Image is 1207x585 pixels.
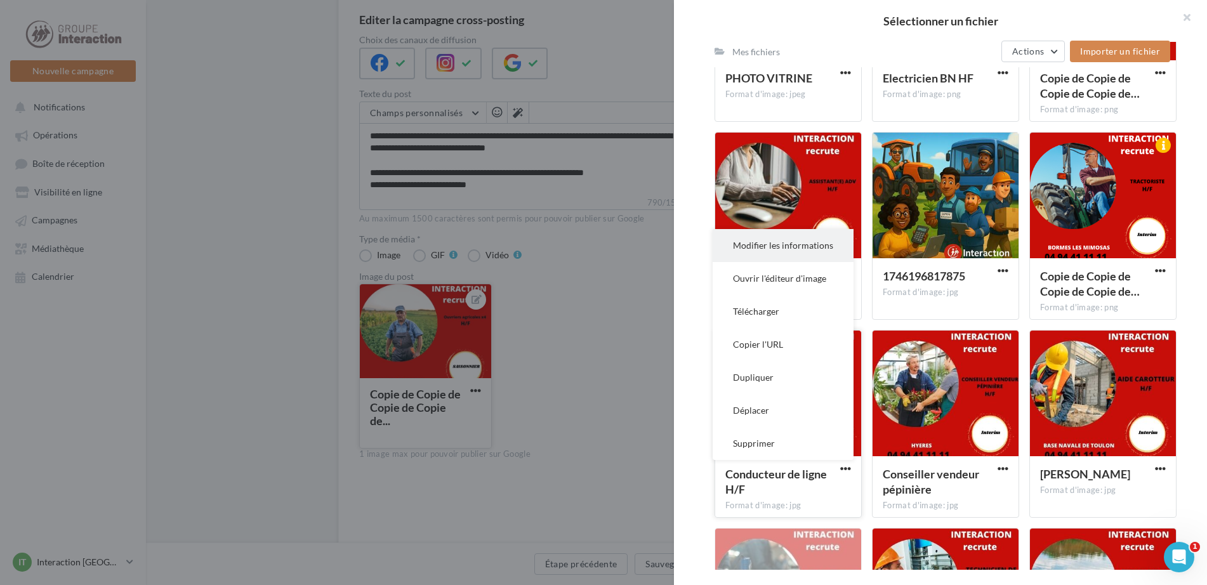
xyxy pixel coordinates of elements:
[1040,302,1166,313] div: Format d'image: png
[713,427,854,460] button: Supprimer
[26,381,205,408] div: Ne manquez rien d'important grâce à l'onglet "Notifications" 🔔
[883,467,979,496] span: Conseiller vendeur pépinière
[883,71,973,85] span: Electricien BN HF
[51,396,102,447] button: Actualités
[13,261,241,350] img: Ne manquez rien d'important grâce à l'onglet "Notifications" 🔔
[1164,542,1194,572] iframe: Intercom live chat
[203,396,254,447] button: Aide
[162,428,193,437] span: Tâches
[25,90,228,133] p: Bonjour Interaction👋
[152,396,203,447] button: Tâches
[883,269,965,283] span: 1746196817875
[713,229,854,262] button: Modifier les informations
[54,428,98,437] span: Actualités
[725,89,851,100] div: Format d'image: jpeg
[1040,71,1140,100] span: Copie de Copie de Copie de Copie de Copie de Copie de Ce Toulon (1)
[725,467,827,496] span: Conducteur de ligne H/F
[883,89,1008,100] div: Format d'image: png
[219,428,239,437] span: Aide
[26,360,82,374] div: Nouveauté
[25,133,228,176] p: Comment pouvons-nous vous aider ?
[713,394,854,427] button: Déplacer
[713,361,854,394] button: Dupliquer
[1040,467,1130,481] span: Aide Carotteur
[13,192,241,254] div: Poser une questionNotre bot et notre équipe peuvent vous aider
[1001,41,1065,62] button: Actions
[25,24,114,44] img: logo
[883,287,1008,298] div: Format d'image: jpg
[725,71,812,85] span: PHOTO VITRINE
[725,500,851,511] div: Format d'image: jpg
[103,428,167,437] span: Conversations
[8,428,44,437] span: Accueil
[1040,269,1140,298] span: Copie de Copie de Copie de Copie de Copie de Copie de Copie de Copie de Copie de Ce Toulon
[1012,46,1044,56] span: Actions
[1080,46,1160,56] span: Importer un fichier
[218,20,241,43] div: Fermer
[694,15,1187,27] h2: Sélectionner un fichier
[1040,485,1166,496] div: Format d'image: jpg
[1040,104,1166,115] div: Format d'image: png
[713,328,854,361] button: Copier l'URL
[883,500,1008,511] div: Format d'image: jpg
[1190,542,1200,552] span: 1
[713,262,854,295] button: Ouvrir l'éditeur d'image
[13,260,241,448] div: Ne manquez rien d'important grâce à l'onglet "Notifications" 🔔NouveautéNe manquez rien d'importan...
[26,216,213,243] div: Notre bot et notre équipe peuvent vous aider
[713,295,854,328] button: Télécharger
[102,396,152,447] button: Conversations
[732,46,780,58] div: Mes fichiers
[1070,41,1170,62] button: Importer un fichier
[26,203,213,216] div: Poser une question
